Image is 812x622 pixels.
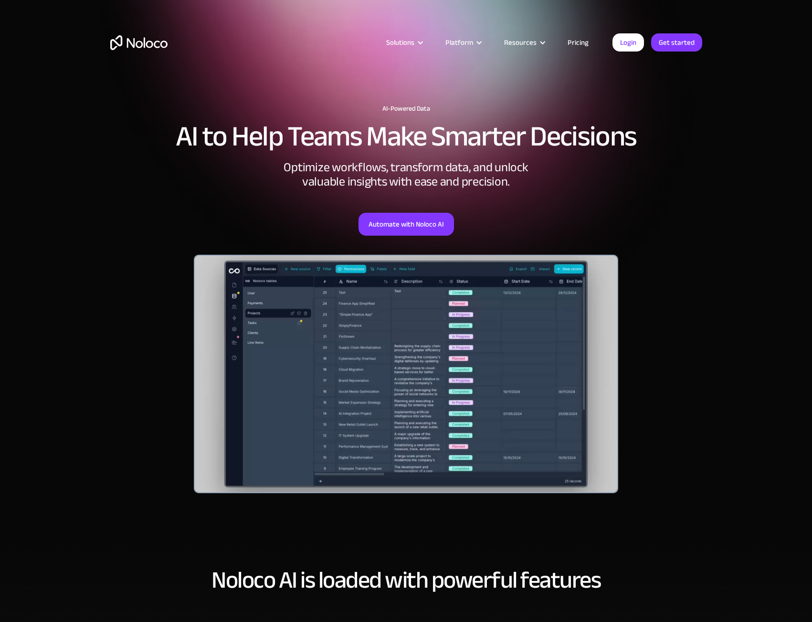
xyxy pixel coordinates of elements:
a: home [110,35,168,50]
div: Resources [504,36,537,49]
h2: Noloco AI is loaded with powerful features [110,567,702,593]
div: Resources [492,36,556,49]
div: Platform [433,36,492,49]
h2: AI to Help Teams Make Smarter Decisions [110,122,702,151]
a: Pricing [556,36,601,49]
a: Get started [651,33,702,52]
h1: AI-Powered Data [110,105,702,113]
div: Solutions [386,36,414,49]
div: Platform [445,36,473,49]
div: Solutions [374,36,433,49]
a: Login [612,33,644,52]
a: Automate with Noloco AI [359,213,454,236]
div: Optimize workflows, transform data, and unlock valuable insights with ease and precision. [263,160,549,189]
